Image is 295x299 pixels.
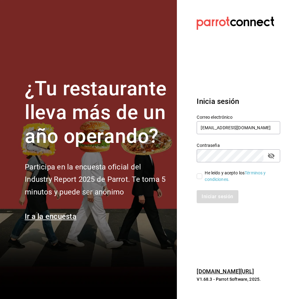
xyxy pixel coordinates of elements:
input: Ingresa tu correo electrónico [197,121,280,134]
button: passwordField [266,151,276,161]
label: Correo electrónico [197,115,280,119]
h3: Inicia sesión [197,96,280,107]
div: He leído y acepto los [205,170,275,183]
h2: Participa en la encuesta oficial del Industry Report 2025 de Parrot. Te toma 5 minutos y puede se... [25,161,169,199]
p: V1.68.3 - Parrot Software, 2025. [197,276,280,282]
a: Ir a la encuesta [25,212,76,221]
h1: ¿Tu restaurante lleva más de un año operando? [25,77,169,148]
a: [DOMAIN_NAME][URL] [197,268,254,275]
label: Contraseña [197,143,280,147]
